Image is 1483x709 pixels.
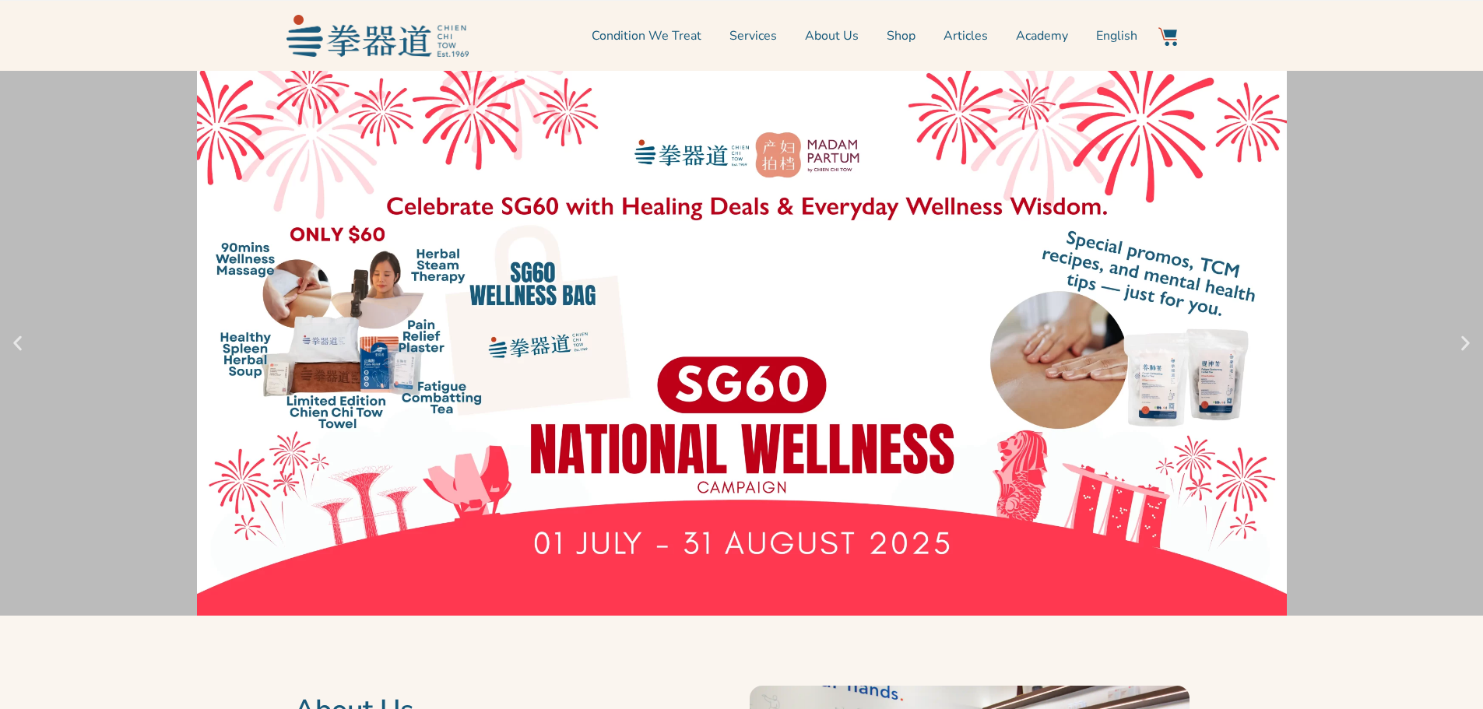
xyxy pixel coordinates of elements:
div: Next slide [1456,334,1475,353]
nav: Menu [476,16,1138,55]
span: English [1096,26,1137,45]
img: Website Icon-03 [1158,27,1177,46]
a: English [1096,16,1137,55]
a: Shop [887,16,915,55]
a: Condition We Treat [592,16,701,55]
a: Services [729,16,777,55]
a: Academy [1016,16,1068,55]
div: Previous slide [8,334,27,353]
a: About Us [805,16,859,55]
a: Articles [944,16,988,55]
